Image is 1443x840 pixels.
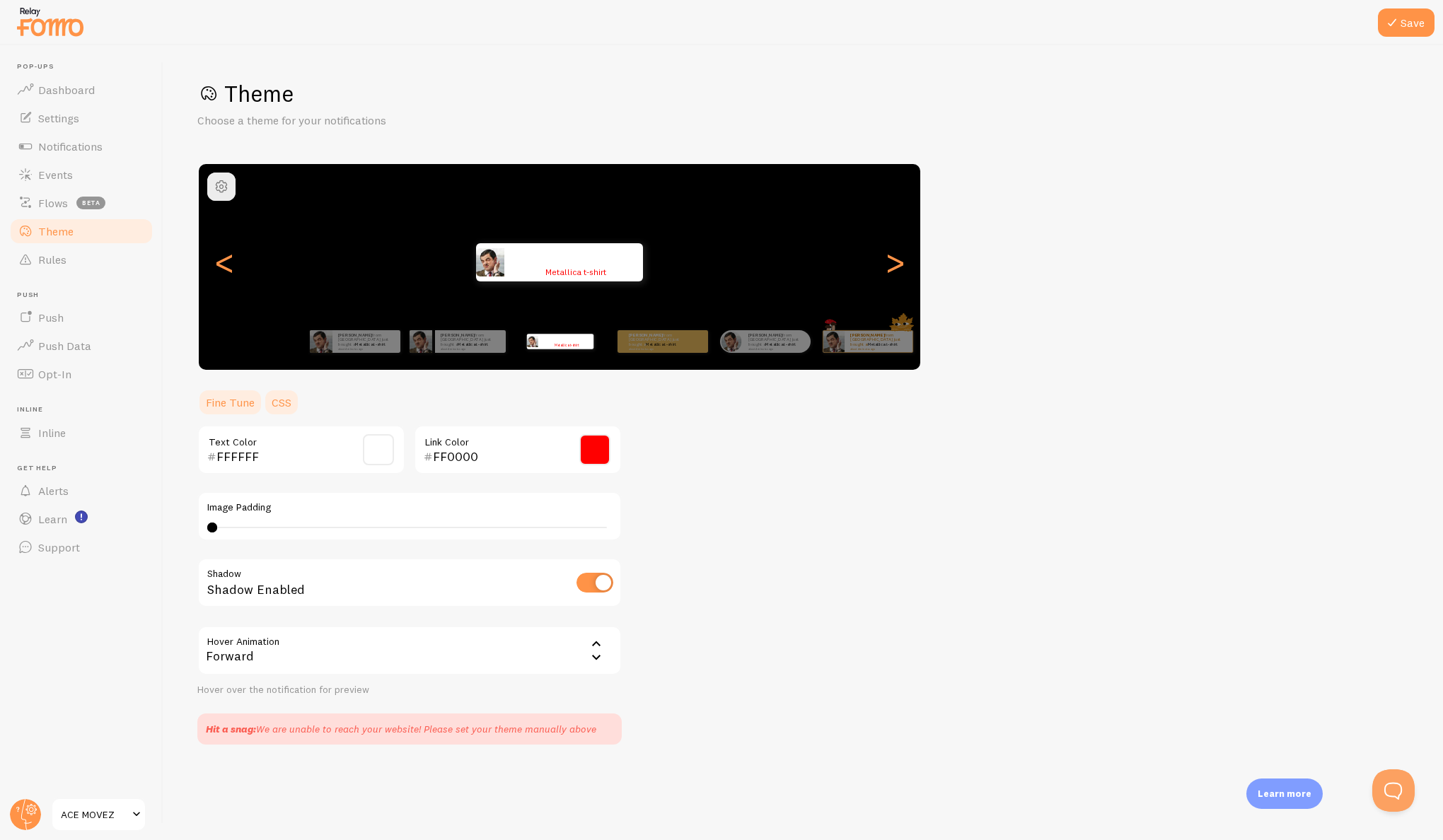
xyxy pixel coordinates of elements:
span: Push [38,310,64,325]
span: Inline [38,426,66,440]
a: Metallica t-shirt [867,342,898,347]
span: Events [38,168,73,182]
div: We are unable to reach your website! Please set your theme manually above [206,722,596,736]
p: from [GEOGRAPHIC_DATA] just bought a [748,332,805,350]
a: Metallica t-shirt [765,342,796,347]
a: Opt-In [8,360,154,388]
a: Support [8,533,154,561]
span: Rules [38,252,66,267]
div: Shadow Enabled [197,558,622,609]
strong: [PERSON_NAME] [850,332,884,338]
p: Learn more [1258,787,1311,800]
span: Notifications [38,139,103,153]
p: from [GEOGRAPHIC_DATA] just bought a [338,332,395,350]
span: Push Data [38,339,91,353]
span: Flows [38,196,68,210]
small: about 4 minutes ago [338,347,393,350]
p: Choose a theme for your notifications [197,112,537,129]
p: from [GEOGRAPHIC_DATA] just bought a [629,332,685,350]
span: Theme [38,224,74,238]
a: ACE MOVEZ [51,798,146,832]
a: Metallica t-shirt [458,342,488,347]
a: Settings [8,104,154,132]
small: about 4 minutes ago [748,347,804,350]
a: Theme [8,217,154,245]
p: from [GEOGRAPHIC_DATA] just bought a [540,334,588,349]
span: Support [38,540,80,554]
span: Settings [38,111,79,125]
a: Metallica t-shirt [545,267,606,277]
small: about 4 minutes ago [629,347,684,350]
img: Fomo [823,331,844,352]
span: Learn [38,512,67,526]
h1: Theme [197,79,1409,108]
img: fomo-relay-logo-orange.svg [15,4,86,40]
span: Opt-In [38,367,71,381]
a: CSS [263,388,300,416]
a: Learn [8,505,154,533]
img: Fomo [410,330,432,353]
a: Push Data [8,332,154,360]
p: from [GEOGRAPHIC_DATA] just bought a [850,332,907,350]
span: ACE MOVEZ [61,806,128,823]
p: from [GEOGRAPHIC_DATA] just bought a [441,332,500,350]
h2: Shorty [199,173,920,194]
span: Get Help [17,464,154,473]
label: Image Padding [207,501,612,514]
img: Fomo [721,331,741,351]
a: Metallica t-shirt [646,342,676,347]
a: Flows beta [8,189,154,217]
img: Fomo [476,248,504,276]
div: Next slide [886,211,903,313]
span: beta [76,197,105,209]
small: about 4 minutes ago [441,347,499,350]
a: Rules [8,245,154,274]
a: Notifications [8,132,154,161]
span: Inline [17,405,154,414]
a: Metallica t-shirt [555,343,579,347]
span: Dashboard [38,83,95,97]
a: Dashboard [8,76,154,104]
a: Fine Tune [197,388,263,416]
svg: <p>Watch New Feature Tutorials!</p> [75,511,88,523]
div: Hover over the notification for preview [197,684,622,696]
img: Fomo [526,336,538,347]
strong: [PERSON_NAME] [510,247,580,257]
strong: [PERSON_NAME] [629,332,663,338]
strong: Hit a snag: [206,723,256,735]
strong: [PERSON_NAME] [338,332,372,338]
iframe: Help Scout Beacon - Open [1372,769,1415,812]
p: from [GEOGRAPHIC_DATA] just bought a [510,243,629,281]
strong: [PERSON_NAME] [540,335,569,339]
div: Learn more [1246,778,1323,809]
strong: [PERSON_NAME] [441,332,475,338]
span: Pop-ups [17,62,154,71]
a: Push [8,303,154,332]
a: Inline [8,419,154,447]
a: Metallica t-shirt [355,342,386,347]
span: Push [17,291,154,300]
small: about 4 minutes ago [850,347,905,350]
div: Forward [197,626,622,675]
a: Alerts [8,477,154,505]
img: Fomo [310,330,332,353]
strong: [PERSON_NAME] [748,332,782,338]
div: Previous slide [216,211,233,313]
span: Alerts [38,484,69,498]
a: Events [8,161,154,189]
